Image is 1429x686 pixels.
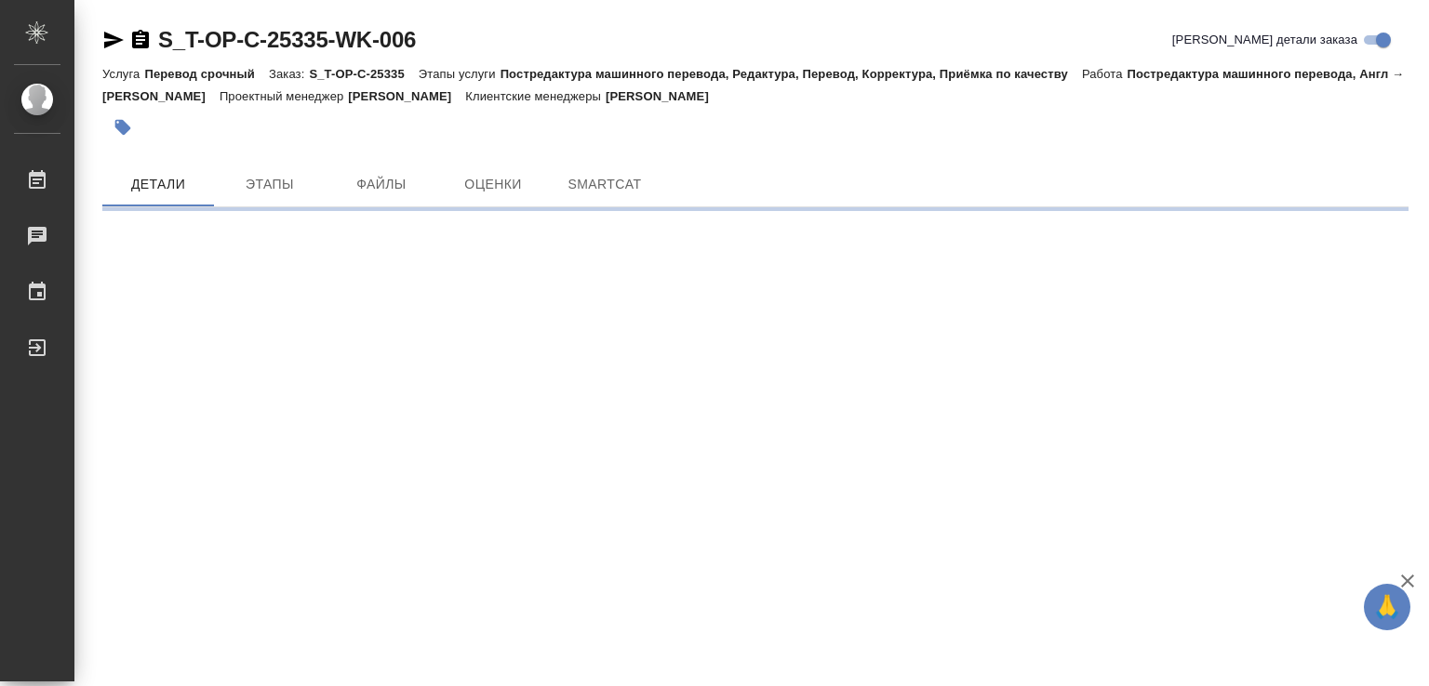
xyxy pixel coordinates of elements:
p: Перевод срочный [144,67,269,81]
span: Детали [114,173,203,196]
a: S_T-OP-C-25335-WK-006 [158,27,416,52]
p: Заказ: [269,67,309,81]
p: Услуга [102,67,144,81]
button: Скопировать ссылку для ЯМессенджера [102,29,125,51]
span: 🙏 [1371,587,1403,627]
p: Клиентские менеджеры [465,89,606,103]
button: Добавить тэг [102,107,143,148]
p: Работа [1082,67,1128,81]
p: Проектный менеджер [220,89,348,103]
span: [PERSON_NAME] детали заказа [1172,31,1357,49]
p: [PERSON_NAME] [606,89,723,103]
p: [PERSON_NAME] [348,89,465,103]
span: Этапы [225,173,314,196]
button: 🙏 [1364,584,1410,630]
p: Постредактура машинного перевода, Редактура, Перевод, Корректура, Приёмка по качеству [501,67,1082,81]
span: Файлы [337,173,426,196]
span: SmartCat [560,173,649,196]
p: S_T-OP-C-25335 [309,67,418,81]
p: Этапы услуги [419,67,501,81]
span: Оценки [448,173,538,196]
button: Скопировать ссылку [129,29,152,51]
